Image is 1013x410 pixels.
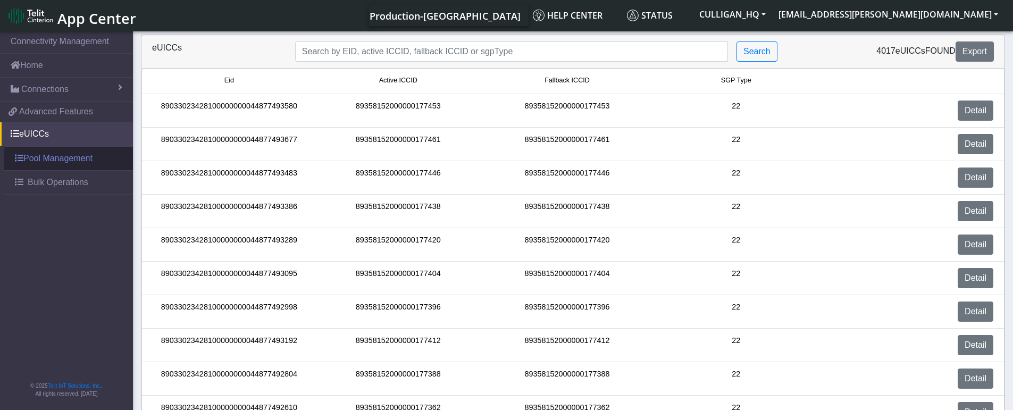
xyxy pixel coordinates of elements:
button: Export [956,41,994,62]
a: Detail [958,235,993,255]
div: 89358152000000177388 [314,369,483,389]
input: Search... [295,41,728,62]
div: 89358152000000177412 [483,335,652,355]
div: 89358152000000177461 [483,134,652,154]
span: Status [627,10,673,21]
div: 89358152000000177453 [483,101,652,121]
span: Export [962,47,987,56]
a: Bulk Operations [4,171,133,194]
a: Detail [958,369,993,389]
div: 89033023428100000000044877493386 [145,201,314,221]
div: eUICCs [144,41,287,62]
span: App Center [57,9,136,28]
span: Fallback ICCID [545,76,590,86]
img: status.svg [627,10,639,21]
button: Search [736,41,777,62]
div: 89358152000000177396 [314,302,483,322]
a: Detail [958,134,993,154]
div: 89358152000000177420 [483,235,652,255]
div: 89358152000000177388 [483,369,652,389]
span: Eid [224,76,234,86]
span: Connections [21,83,69,96]
span: 4017 [876,46,895,55]
div: 22 [651,335,821,355]
button: CULLIGAN_HQ [693,5,772,24]
a: Detail [958,101,993,121]
div: 89358152000000177412 [314,335,483,355]
a: Detail [958,335,993,355]
a: Detail [958,201,993,221]
a: Your current platform instance [369,5,520,26]
span: Advanced Features [19,105,93,118]
a: Detail [958,302,993,322]
div: 22 [651,302,821,322]
div: 22 [651,134,821,154]
span: Help center [533,10,602,21]
a: Pool Management [4,147,133,170]
div: 89358152000000177446 [483,168,652,188]
span: Bulk Operations [28,176,88,189]
div: 89358152000000177461 [314,134,483,154]
a: Status [623,5,693,26]
div: 89358152000000177438 [483,201,652,221]
div: 89358152000000177404 [483,268,652,288]
button: [EMAIL_ADDRESS][PERSON_NAME][DOMAIN_NAME] [772,5,1004,24]
a: Detail [958,268,993,288]
div: 89358152000000177420 [314,235,483,255]
div: 89358152000000177396 [483,302,652,322]
div: 89033023428100000000044877493095 [145,268,314,288]
span: found [925,46,956,55]
span: SGP Type [721,76,751,86]
a: App Center [9,4,135,27]
div: 89358152000000177453 [314,101,483,121]
div: 22 [651,201,821,221]
div: 22 [651,268,821,288]
span: Production-[GEOGRAPHIC_DATA] [370,10,521,22]
img: knowledge.svg [533,10,545,21]
span: eUICCs [895,46,925,55]
div: 22 [651,168,821,188]
a: Detail [958,168,993,188]
span: Active ICCID [379,76,417,86]
div: 89033023428100000000044877492804 [145,369,314,389]
div: 89033023428100000000044877492998 [145,302,314,322]
div: 89358152000000177438 [314,201,483,221]
div: 22 [651,369,821,389]
a: Help center [529,5,623,26]
div: 89033023428100000000044877493580 [145,101,314,121]
div: 89033023428100000000044877493289 [145,235,314,255]
img: logo-telit-cinterion-gw-new.png [9,7,53,24]
div: 22 [651,101,821,121]
div: 89033023428100000000044877493483 [145,168,314,188]
a: Telit IoT Solutions, Inc. [48,383,101,389]
div: 89033023428100000000044877493677 [145,134,314,154]
div: 22 [651,235,821,255]
div: 89358152000000177446 [314,168,483,188]
div: 89033023428100000000044877493192 [145,335,314,355]
div: 89358152000000177404 [314,268,483,288]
